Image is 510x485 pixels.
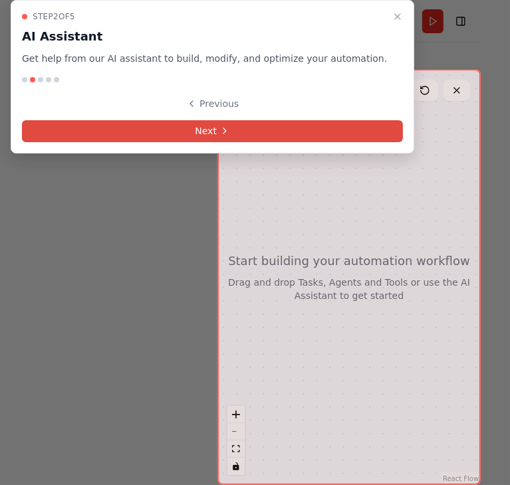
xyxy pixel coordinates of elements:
h3: AI Assistant [22,27,387,46]
button: Previous [22,93,403,115]
button: Close walkthrough [390,9,406,25]
span: Step 2 of 5 [33,11,75,22]
p: Get help from our AI assistant to build, modify, and optimize your automation. [22,51,387,66]
button: Next [22,120,403,142]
